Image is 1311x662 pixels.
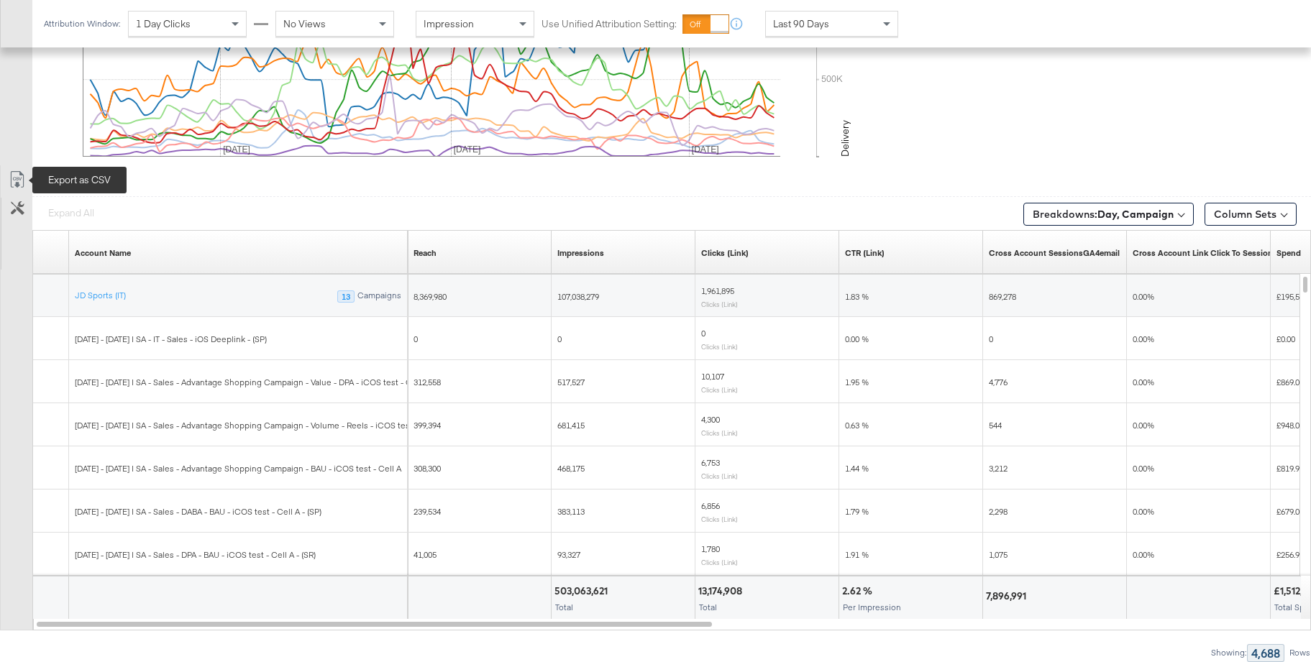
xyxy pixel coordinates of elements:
span: Last 90 Days [773,17,829,30]
span: 2,298 [989,506,1008,517]
span: [DATE] - [DATE] | SA - Sales - DPA - BAU - iCOS test - Cell A - (SR) [75,549,316,560]
div: 2.62 % [842,584,877,598]
div: Showing: [1210,648,1247,658]
span: 4,776 [989,377,1008,387]
span: 383,113 [557,506,585,517]
div: Rows [1289,648,1311,658]
div: Reach [414,247,437,259]
div: 503,063,621 [554,584,612,598]
div: Clicks (Link) [701,247,749,259]
div: 4,688 [1247,644,1284,662]
sub: Clicks (Link) [701,558,738,566]
div: 13 [337,290,355,303]
span: Impression [424,17,474,30]
sub: Clicks (Link) [701,385,738,394]
label: Use Unified Attribution Setting: [542,17,677,31]
span: 869,278 [989,291,1016,302]
span: 1.95 % [845,377,869,387]
a: Describe this metric [989,247,1120,259]
span: No Views [283,17,326,30]
a: The number of people your ad was served to. [414,247,437,259]
span: [DATE] - [DATE] | SA - Sales - Advantage Shopping Campaign - Volume - Reels - iCOS test - Cell B [75,420,443,431]
span: 468,175 [557,463,585,474]
span: Total [555,602,573,612]
span: 10,107 [701,371,724,382]
span: 544 [989,420,1002,431]
span: 0.00 % [845,334,869,344]
sub: Clicks (Link) [701,515,738,523]
span: 0.00% [1133,334,1154,344]
div: CTR (Link) [845,247,885,259]
a: The number of clicks received on a link in your ad divided by the number of impressions. [845,247,885,259]
span: Total [699,602,717,612]
span: 0.00% [1133,506,1154,517]
div: Account Name [75,247,131,259]
span: 0.00% [1133,463,1154,474]
span: [DATE] - [DATE] | SA - Sales - DABA - BAU - iCOS test - Cell A - (SP) [75,506,321,517]
span: 0.00% [1133,420,1154,431]
b: Day, Campaign [1097,208,1174,221]
span: 312,558 [414,377,441,387]
div: 13,174,908 [698,584,746,598]
span: 1.79 % [845,506,869,517]
sub: Clicks (Link) [701,428,738,437]
span: 4,300 [701,414,720,425]
span: 8,369,980 [414,291,447,302]
div: Impressions [557,247,604,259]
button: Column Sets [1205,203,1297,226]
span: Breakdowns: [1033,207,1174,221]
span: [DATE] - [DATE] | SA - Sales - Advantage Shopping Campaign - BAU - iCOS test - Cell A [75,463,401,474]
div: Attribution Window: [43,19,121,29]
span: 0.00% [1133,291,1154,302]
sub: Clicks (Link) [701,472,738,480]
span: [DATE] - [DATE] | SA - Sales - Advantage Shopping Campaign - Value - DPA - iCOS test - Cell B [75,377,429,387]
div: 7,896,991 [986,589,1031,603]
span: 1,961,895 [701,285,734,296]
a: The number of clicks on links appearing on your ad or Page that direct people to your sites off F... [701,247,749,259]
span: 0 [557,334,562,344]
span: 41,005 [414,549,437,560]
span: 6,856 [701,500,720,511]
a: Your ad account name [75,247,131,259]
span: 0 [989,334,993,344]
span: 1.91 % [845,549,869,560]
a: JD Sports (IT) [75,290,126,301]
span: 1,075 [989,549,1008,560]
span: 399,394 [414,420,441,431]
a: The number of times your ad was served. On mobile apps an ad is counted as served the first time ... [557,247,604,259]
span: [DATE] - [DATE] | SA - IT - Sales - iOS Deeplink - (SP) [75,334,267,344]
div: Campaigns [357,290,402,303]
span: 517,527 [557,377,585,387]
div: Spend [1276,247,1301,259]
span: 239,534 [414,506,441,517]
a: The total amount spent to date. [1276,247,1301,259]
span: 0.00% [1133,377,1154,387]
span: 107,038,279 [557,291,599,302]
span: 0.00% [1133,549,1154,560]
span: 3,212 [989,463,1008,474]
span: 0 [414,334,418,344]
span: 0.63 % [845,420,869,431]
span: 1.83 % [845,291,869,302]
div: Cross Account SessionsGA4email [989,247,1120,259]
span: 681,415 [557,420,585,431]
button: Breakdowns:Day, Campaign [1023,203,1194,226]
span: Per Impression [843,602,901,612]
span: 6,753 [701,457,720,468]
span: 1,780 [701,543,720,554]
span: 308,300 [414,463,441,474]
span: 0 [701,328,705,339]
span: 1.44 % [845,463,869,474]
text: Delivery [839,120,851,157]
sub: Clicks (Link) [701,342,738,351]
sub: Clicks (Link) [701,300,738,308]
span: 1 Day Clicks [136,17,191,30]
span: 93,327 [557,549,580,560]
